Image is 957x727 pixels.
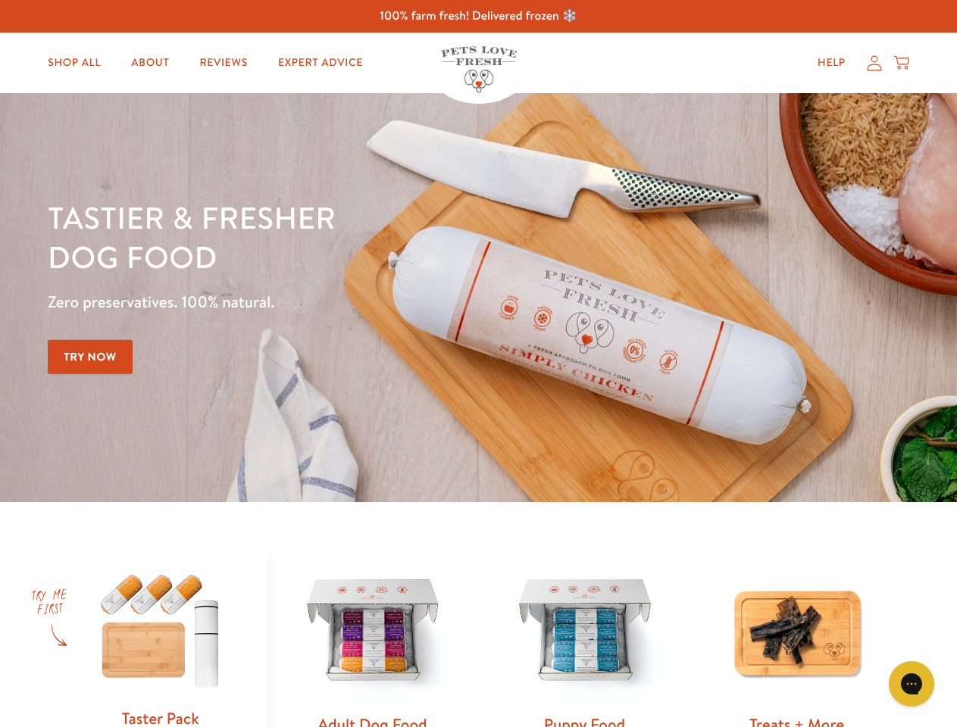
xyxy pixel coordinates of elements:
[266,48,375,78] a: Expert Advice
[36,48,113,78] a: Shop All
[48,289,622,316] p: Zero preservatives. 100% natural.
[48,198,622,276] h1: Tastier & fresher dog food
[48,340,133,374] a: Try Now
[881,656,942,712] iframe: Gorgias live chat messenger
[441,46,517,92] img: Pets Love Fresh
[187,48,259,78] a: Reviews
[805,48,858,78] a: Help
[119,48,181,78] a: About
